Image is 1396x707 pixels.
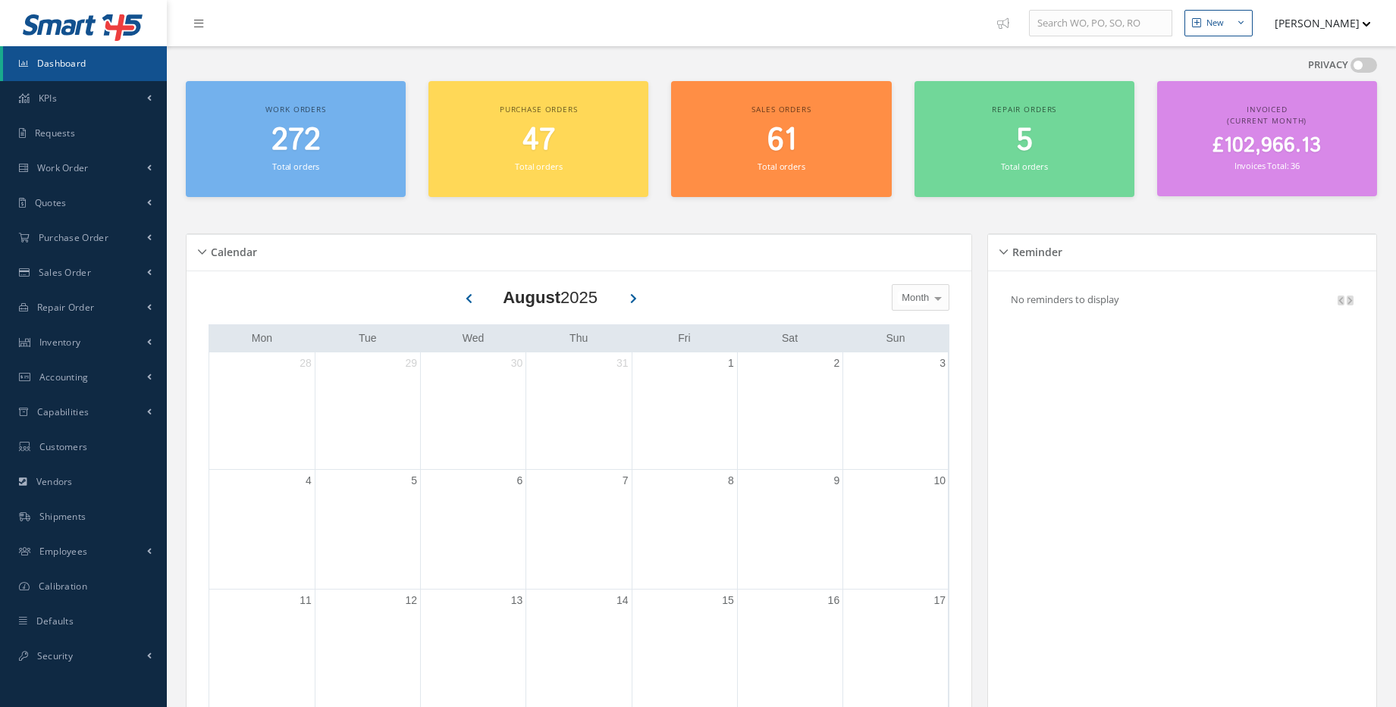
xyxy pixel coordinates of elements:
[508,590,526,612] a: August 13, 2025
[315,352,420,470] td: July 29, 2025
[272,161,319,172] small: Total orders
[936,352,949,374] a: August 3, 2025
[1234,160,1300,171] small: Invoices Total: 36
[1260,8,1371,38] button: [PERSON_NAME]
[39,336,81,349] span: Inventory
[421,352,526,470] td: July 30, 2025
[206,241,257,259] h5: Calendar
[421,470,526,590] td: August 6, 2025
[737,352,842,470] td: August 2, 2025
[36,475,73,488] span: Vendors
[402,352,420,374] a: July 29, 2025
[514,470,526,492] a: August 6, 2025
[503,285,598,310] div: 2025
[719,590,737,612] a: August 15, 2025
[428,81,648,197] a: Purchase orders 47 Total orders
[249,329,275,348] a: Monday
[1001,161,1048,172] small: Total orders
[883,329,908,348] a: Sunday
[303,470,315,492] a: August 4, 2025
[992,104,1056,114] span: Repair orders
[271,119,321,162] span: 272
[39,580,87,593] span: Calibration
[39,545,88,558] span: Employees
[37,57,86,70] span: Dashboard
[725,352,737,374] a: August 1, 2025
[315,470,420,590] td: August 5, 2025
[1308,58,1348,73] label: PRIVACY
[460,329,488,348] a: Wednesday
[35,196,67,209] span: Quotes
[36,615,74,627] span: Defaults
[296,352,315,374] a: July 28, 2025
[515,161,562,172] small: Total orders
[898,290,929,305] span: Month
[751,104,811,114] span: Sales orders
[930,470,949,492] a: August 10, 2025
[296,590,315,612] a: August 11, 2025
[356,329,380,348] a: Tuesday
[408,470,420,492] a: August 5, 2025
[1206,17,1224,30] div: New
[566,329,591,348] a: Thursday
[632,470,737,590] td: August 8, 2025
[37,405,89,418] span: Capabilities
[825,590,843,612] a: August 16, 2025
[503,288,560,307] b: August
[209,352,315,470] td: July 28, 2025
[37,301,95,314] span: Repair Order
[914,81,1134,197] a: Repair orders 5 Total orders
[39,266,91,279] span: Sales Order
[39,440,88,453] span: Customers
[508,352,526,374] a: July 30, 2025
[526,470,632,590] td: August 7, 2025
[725,470,737,492] a: August 8, 2025
[1247,104,1288,114] span: Invoiced
[1008,241,1062,259] h5: Reminder
[402,590,420,612] a: August 12, 2025
[37,161,89,174] span: Work Order
[758,161,805,172] small: Total orders
[526,352,632,470] td: July 31, 2025
[843,470,949,590] td: August 10, 2025
[39,371,89,383] span: Accounting
[767,119,796,162] span: 61
[671,81,891,197] a: Sales orders 61 Total orders
[39,231,108,244] span: Purchase Order
[830,352,842,374] a: August 2, 2025
[265,104,325,114] span: Work orders
[1016,119,1033,162] span: 5
[1029,10,1172,37] input: Search WO, PO, SO, RO
[1011,292,1119,306] p: No reminders to display
[39,92,57,105] span: KPIs
[35,127,75,139] span: Requests
[613,590,632,612] a: August 14, 2025
[930,590,949,612] a: August 17, 2025
[779,329,801,348] a: Saturday
[675,329,693,348] a: Friday
[209,470,315,590] td: August 4, 2025
[500,104,578,114] span: Purchase orders
[37,649,73,662] span: Security
[620,470,632,492] a: August 7, 2025
[522,119,555,162] span: 47
[613,352,632,374] a: July 31, 2025
[1157,81,1377,196] a: Invoiced (Current Month) £102,966.13 Invoices Total: 36
[1184,10,1253,36] button: New
[843,352,949,470] td: August 3, 2025
[632,352,737,470] td: August 1, 2025
[737,470,842,590] td: August 9, 2025
[39,510,86,523] span: Shipments
[3,46,167,81] a: Dashboard
[1212,131,1321,161] span: £102,966.13
[186,81,406,197] a: Work orders 272 Total orders
[830,470,842,492] a: August 9, 2025
[1227,115,1307,126] span: (Current Month)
